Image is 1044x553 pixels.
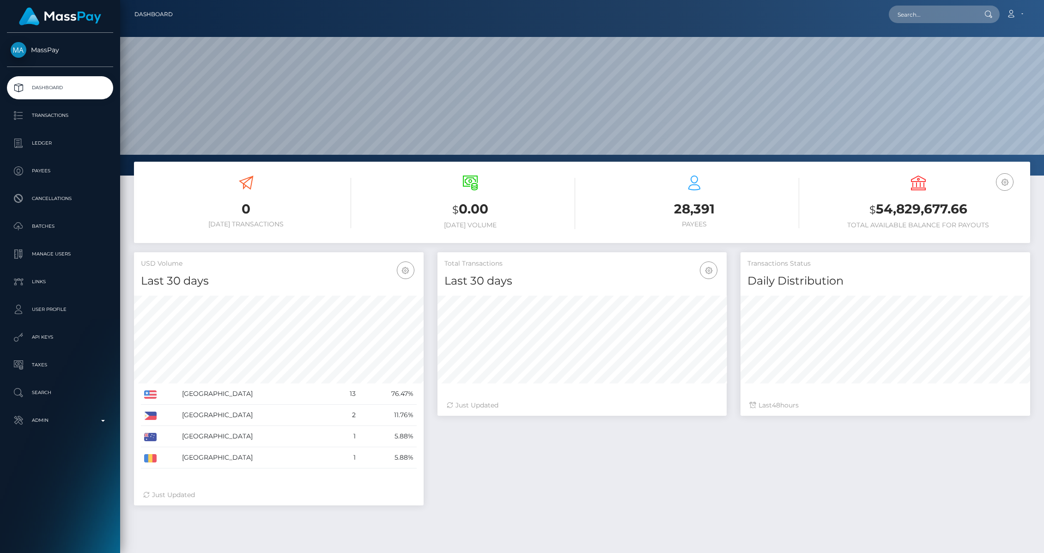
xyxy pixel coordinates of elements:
[144,454,157,462] img: RO.png
[7,353,113,377] a: Taxes
[750,401,1021,410] div: Last hours
[7,76,113,99] a: Dashboard
[7,326,113,349] a: API Keys
[11,136,109,150] p: Ledger
[7,187,113,210] a: Cancellations
[359,447,417,468] td: 5.88%
[589,220,799,228] h6: Payees
[747,273,1023,289] h4: Daily Distribution
[813,221,1023,229] h6: Total Available Balance for Payouts
[179,426,334,447] td: [GEOGRAPHIC_DATA]
[359,426,417,447] td: 5.88%
[7,104,113,127] a: Transactions
[359,405,417,426] td: 11.76%
[7,409,113,432] a: Admin
[7,46,113,54] span: MassPay
[7,298,113,321] a: User Profile
[889,6,976,23] input: Search...
[11,109,109,122] p: Transactions
[141,259,417,268] h5: USD Volume
[144,433,157,441] img: AU.png
[772,401,780,409] span: 48
[11,358,109,372] p: Taxes
[141,200,351,218] h3: 0
[365,200,575,219] h3: 0.00
[11,247,109,261] p: Manage Users
[452,203,459,216] small: $
[589,200,799,218] h3: 28,391
[7,381,113,404] a: Search
[19,7,101,25] img: MassPay Logo
[7,132,113,155] a: Ledger
[813,200,1023,219] h3: 54,829,677.66
[11,413,109,427] p: Admin
[7,159,113,182] a: Payees
[869,203,876,216] small: $
[334,383,359,405] td: 13
[179,447,334,468] td: [GEOGRAPHIC_DATA]
[11,164,109,178] p: Payees
[11,192,109,206] p: Cancellations
[444,259,720,268] h5: Total Transactions
[447,401,718,410] div: Just Updated
[7,270,113,293] a: Links
[134,5,173,24] a: Dashboard
[11,81,109,95] p: Dashboard
[334,405,359,426] td: 2
[141,273,417,289] h4: Last 30 days
[11,330,109,344] p: API Keys
[444,273,720,289] h4: Last 30 days
[143,490,414,500] div: Just Updated
[7,243,113,266] a: Manage Users
[11,275,109,289] p: Links
[11,219,109,233] p: Batches
[334,426,359,447] td: 1
[747,259,1023,268] h5: Transactions Status
[141,220,351,228] h6: [DATE] Transactions
[144,390,157,399] img: US.png
[359,383,417,405] td: 76.47%
[11,386,109,400] p: Search
[144,412,157,420] img: PH.png
[179,405,334,426] td: [GEOGRAPHIC_DATA]
[7,215,113,238] a: Batches
[11,42,26,58] img: MassPay
[11,303,109,316] p: User Profile
[365,221,575,229] h6: [DATE] Volume
[179,383,334,405] td: [GEOGRAPHIC_DATA]
[334,447,359,468] td: 1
